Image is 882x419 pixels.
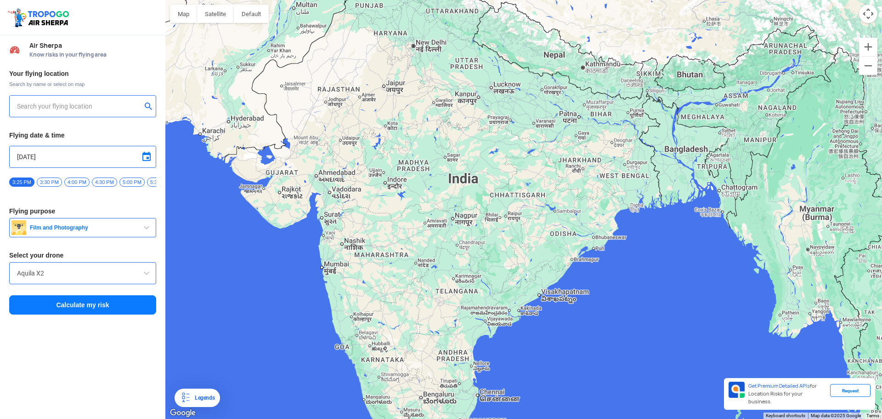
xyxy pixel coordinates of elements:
[859,5,877,23] button: Map camera controls
[866,413,879,418] a: Terms
[92,178,117,187] span: 4:30 PM
[17,268,148,279] input: Search by name or Brand
[9,252,156,258] h3: Select your drone
[168,407,198,419] a: Open this area in Google Maps (opens a new window)
[29,51,156,58] span: Know risks in your flying area
[9,44,20,55] img: Risk Scores
[9,218,156,237] button: Film and Photography
[9,132,156,138] h3: Flying date & time
[119,178,145,187] span: 5:00 PM
[766,413,805,419] button: Keyboard shortcuts
[17,101,141,112] input: Search your flying location
[26,224,141,231] span: Film and Photography
[859,38,877,56] button: Zoom in
[859,57,877,75] button: Zoom out
[180,392,191,403] img: Legends
[168,407,198,419] img: Google
[17,151,148,162] input: Select Date
[9,178,34,187] span: 3:25 PM
[9,70,156,77] h3: Your flying location
[745,382,830,406] div: for Location Risks for your business.
[37,178,62,187] span: 3:30 PM
[729,382,745,398] img: Premium APIs
[830,384,871,397] div: Request
[811,413,861,418] span: Map data ©2025 Google
[170,5,197,23] button: Show street map
[147,178,172,187] span: 5:30 PM
[748,383,810,389] span: Get Premium Detailed APIs
[191,392,215,403] div: Legends
[9,295,156,315] button: Calculate my risk
[9,80,156,88] span: Search by name or select on map
[197,5,234,23] button: Show satellite imagery
[11,220,26,235] img: film.png
[64,178,90,187] span: 4:00 PM
[9,208,156,214] h3: Flying purpose
[7,7,72,28] img: ic_tgdronemaps.svg
[29,42,156,49] span: Air Sherpa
